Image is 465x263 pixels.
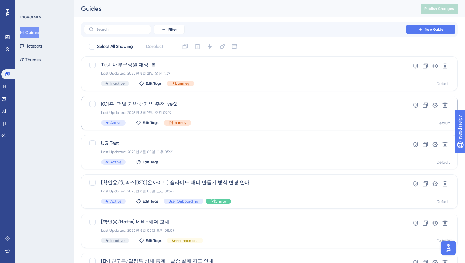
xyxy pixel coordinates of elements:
[421,4,458,14] button: Publish Changes
[136,160,159,164] button: Edit Tags
[110,160,121,164] span: Active
[14,2,38,9] span: Need Help?
[101,218,388,226] span: [확인용/Hotfix] 네비+헤더 교체
[101,179,388,186] span: [확인용/핫픽스][KO][온사이트] 슬라이드 배너 만들기 방식 변경 안내
[20,15,43,20] div: ENGAGEMENT
[172,238,198,243] span: Announcement
[406,25,455,34] button: New Guide
[439,239,458,257] iframe: UserGuiding AI Assistant Launcher
[146,43,163,50] span: Deselect
[110,238,125,243] span: Inactive
[143,120,159,125] span: Edit Tags
[101,189,388,194] div: Last Updated: 2025년 8월 05일 오전 08:45
[424,6,454,11] span: Publish Changes
[169,199,198,204] span: User Onboarding
[136,199,159,204] button: Edit Tags
[437,81,450,86] div: Default
[168,27,177,32] span: Filter
[20,27,39,38] button: Guides
[101,140,388,147] span: UG Test
[101,61,388,68] span: Test_내부구성원 대상_홈
[97,43,133,50] span: Select All Showing
[146,81,162,86] span: Edit Tags
[101,228,388,233] div: Last Updated: 2025년 8월 05일 오전 08:09
[81,4,405,13] div: Guides
[141,41,169,52] button: Deselect
[96,27,146,32] input: Search
[101,71,388,76] div: Last Updated: 2025년 8월 21일 오전 11:39
[437,121,450,126] div: Default
[146,238,162,243] span: Edit Tags
[110,120,121,125] span: Active
[101,100,388,108] span: KO[홈] 퍼널 기반 캠페인 추천_ver2
[143,199,159,204] span: Edit Tags
[425,27,443,32] span: New Guide
[110,199,121,204] span: Active
[101,110,388,115] div: Last Updated: 2025년 8월 19일 오전 09:19
[437,199,450,204] div: Default
[101,149,388,154] div: Last Updated: 2025년 8월 05일 오후 05:21
[211,199,226,204] span: [P]Onsite
[110,81,125,86] span: Inactive
[143,160,159,164] span: Edit Tags
[437,160,450,165] div: Default
[172,81,189,86] span: [P]Journey
[437,238,450,243] div: Default
[139,238,162,243] button: Edit Tags
[136,120,159,125] button: Edit Tags
[139,81,162,86] button: Edit Tags
[154,25,185,34] button: Filter
[20,54,41,65] button: Themes
[20,41,42,52] button: Hotspots
[169,120,186,125] span: [P]Journey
